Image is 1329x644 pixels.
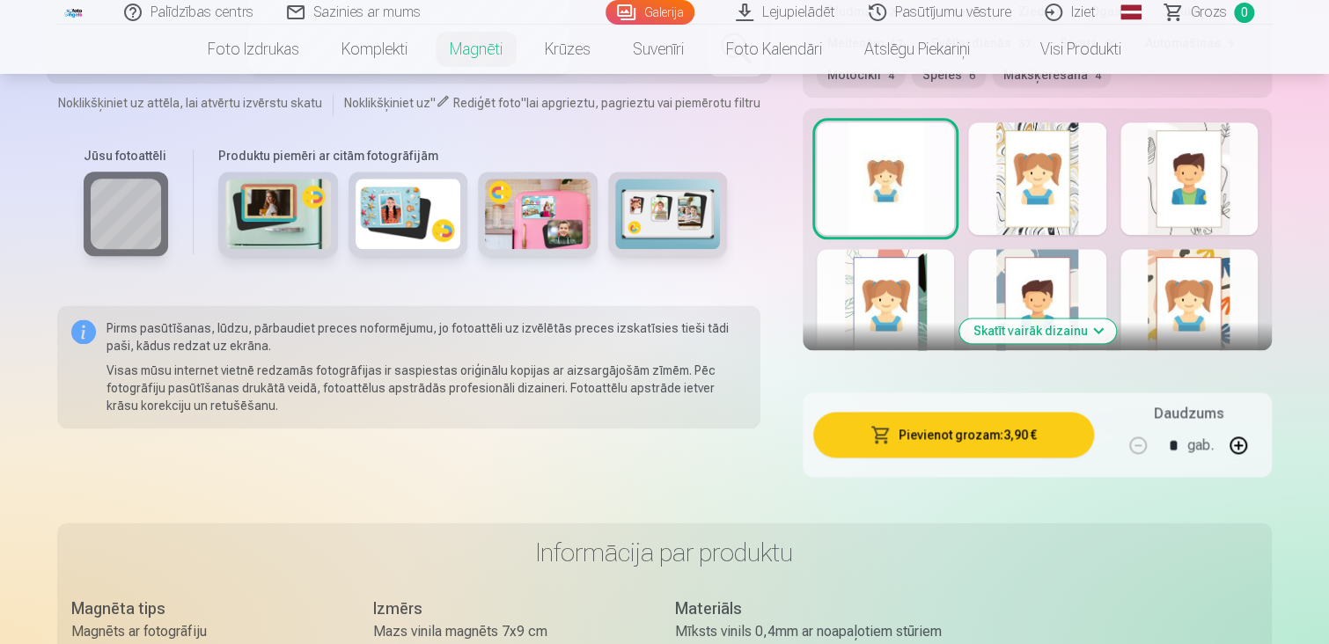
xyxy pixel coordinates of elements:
[1234,3,1254,23] span: 0
[705,25,843,74] a: Foto kalendāri
[187,25,320,74] a: Foto izdrukas
[675,621,942,642] div: Mīksts vinils 0,4mm ar noapaļotiem stūriem
[84,146,168,164] h6: Jūsu fotoattēli
[843,25,991,74] a: Atslēgu piekariņi
[429,25,524,74] a: Magnēti
[612,25,705,74] a: Suvenīri
[211,146,734,164] h6: Produktu piemēri ar citām fotogrāfijām
[521,95,526,109] span: "
[1153,403,1223,424] h5: Daudzums
[344,95,430,109] span: Noklikšķiniet uz
[64,7,84,18] img: /fa1
[675,596,942,621] div: Materiāls
[430,95,436,109] span: "
[991,25,1142,74] a: Visi produkti
[71,537,1258,568] h3: Informācija par produktu
[320,25,429,74] a: Komplekti
[526,95,760,109] span: lai apgrieztu, pagrieztu vai piemērotu filtru
[453,95,521,109] span: Rediģēt foto
[813,412,1094,457] button: Pievienot grozam:3,90 €
[373,621,640,642] div: Mazs vinila magnēts 7x9 cm
[71,621,338,642] div: Magnēts ar fotogrāfiju
[524,25,612,74] a: Krūzes
[959,318,1116,343] button: Skatīt vairāk dizainu
[58,93,322,111] span: Noklikšķiniet uz attēla, lai atvērtu izvērstu skatu
[969,70,975,82] span: 6
[888,70,894,82] span: 4
[993,62,1111,87] button: Makšķerēšana4
[373,596,640,621] div: Izmērs
[106,361,746,413] p: Visas mūsu internet vietnē redzamās fotogrāfijas ir saspiestas oriģinālu kopijas ar aizsargājošām...
[106,318,746,354] p: Pirms pasūtīšanas, lūdzu, pārbaudiet preces noformējumu, jo fotoattēli uz izvēlētās preces izskat...
[817,62,905,87] button: Motocikli4
[71,596,338,621] div: Magnēta tips
[1094,70,1100,82] span: 4
[1191,2,1227,23] span: Grozs
[1187,424,1214,466] div: gab.
[912,62,986,87] button: Spēles6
